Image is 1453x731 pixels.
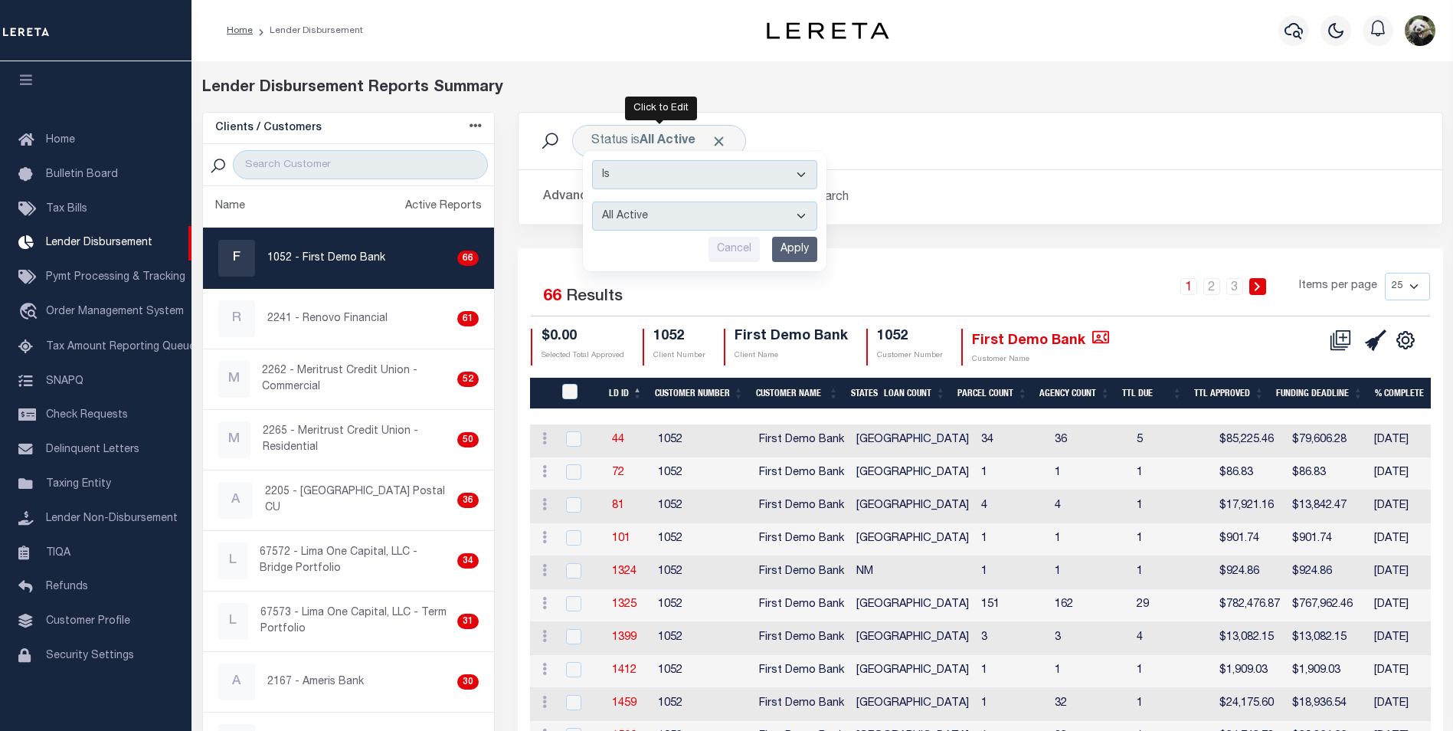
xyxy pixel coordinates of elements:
div: Name [215,198,245,215]
td: First Demo Bank [753,688,850,721]
span: Refunds [46,582,88,592]
td: $13,082.15 [1286,622,1368,655]
a: 1399 [612,632,637,643]
span: Click to Remove [711,133,727,149]
th: % Complete: activate to sort column ascending [1369,378,1444,409]
p: Client Name [735,350,848,362]
td: 1 [1049,457,1131,490]
a: 72 [612,467,624,478]
td: NM [850,556,975,589]
div: A [218,664,255,700]
span: Customer Profile [46,616,130,627]
div: L [218,603,248,640]
div: Click to Edit [625,97,697,121]
h4: First Demo Bank [735,329,848,346]
p: 1052 - First Demo Bank [267,251,385,267]
td: [GEOGRAPHIC_DATA] [850,523,975,556]
td: 1052 [652,655,753,688]
i: travel_explore [18,303,43,323]
p: 2205 - [GEOGRAPHIC_DATA] Postal CU [265,484,451,516]
div: 66 [457,251,479,266]
td: First Demo Bank [753,655,850,688]
td: $901.74 [1286,523,1368,556]
th: Agency Count: activate to sort column ascending [1033,378,1116,409]
th: Loan Count: activate to sort column ascending [878,378,951,409]
td: 1052 [652,688,753,721]
span: Items per page [1299,278,1377,295]
td: 4 [975,490,1049,523]
p: 67572 - Lima One Capital, LLC - Bridge Portfolio [260,545,451,577]
td: $782,476.87 [1213,589,1286,622]
th: LD ID: activate to sort column descending [603,378,649,409]
span: Security Settings [46,651,134,661]
td: 34 [975,425,1049,457]
div: F [218,240,255,277]
td: $13,842.47 [1286,490,1368,523]
td: 1 [975,655,1049,688]
td: 4 [1131,622,1213,655]
p: 2241 - Renovo Financial [267,311,388,327]
td: [GEOGRAPHIC_DATA] [850,688,975,721]
td: $18,936.54 [1286,688,1368,721]
td: First Demo Bank [753,425,850,457]
label: Results [566,285,623,310]
td: $85,225.46 [1213,425,1286,457]
th: States [845,378,879,409]
h5: Clients / Customers [215,122,322,135]
span: Delinquent Letters [46,444,139,455]
div: 34 [457,553,479,569]
td: $79,606.28 [1286,425,1368,457]
td: $924.86 [1286,556,1368,589]
td: 1 [975,523,1049,556]
td: 1 [1131,523,1213,556]
span: Bulletin Board [46,169,118,180]
td: 1 [975,556,1049,589]
td: [GEOGRAPHIC_DATA] [850,622,975,655]
h4: 1052 [653,329,705,346]
input: Apply [772,237,817,262]
td: First Demo Bank [753,457,850,490]
a: L67573 - Lima One Capital, LLC - Term Portfolio31 [203,592,495,651]
a: M2262 - Meritrust Credit Union - Commercial52 [203,349,495,409]
td: [GEOGRAPHIC_DATA] [850,589,975,622]
span: SNAPQ [46,375,83,386]
p: Customer Name [972,354,1109,365]
input: Search Customer [233,150,488,179]
td: 1052 [652,622,753,655]
p: 2265 - Meritrust Credit Union - Residential [263,424,451,456]
span: Taxing Entity [46,479,111,490]
td: 1 [1131,490,1213,523]
div: 61 [457,311,479,326]
td: $86.83 [1286,457,1368,490]
li: Lender Disbursement [253,24,363,38]
td: 1 [975,457,1049,490]
td: 1 [1049,523,1131,556]
div: 50 [457,432,479,447]
div: R [218,300,255,337]
td: 1 [1131,655,1213,688]
th: Customer Name: activate to sort column ascending [750,378,845,409]
td: 1 [1049,556,1131,589]
span: Tax Bills [46,204,87,215]
div: Lender Disbursement Reports Summary [202,77,1443,100]
td: 1052 [652,490,753,523]
td: 36 [1049,425,1131,457]
h4: 1052 [877,329,943,346]
td: 1052 [652,523,753,556]
td: First Demo Bank [753,556,850,589]
td: 1 [975,688,1049,721]
a: 101 [612,533,630,544]
td: 1052 [652,556,753,589]
a: 1459 [612,698,637,709]
a: A2167 - Ameris Bank30 [203,652,495,712]
td: 5 [1131,425,1213,457]
a: 3 [1226,278,1243,295]
td: $24,175.60 [1213,688,1286,721]
a: 1325 [612,599,637,610]
td: 3 [975,622,1049,655]
div: 30 [457,674,479,690]
td: 29 [1131,589,1213,622]
span: Lender Non-Disbursement [46,513,178,524]
td: [GEOGRAPHIC_DATA] [850,655,975,688]
td: 1052 [652,457,753,490]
